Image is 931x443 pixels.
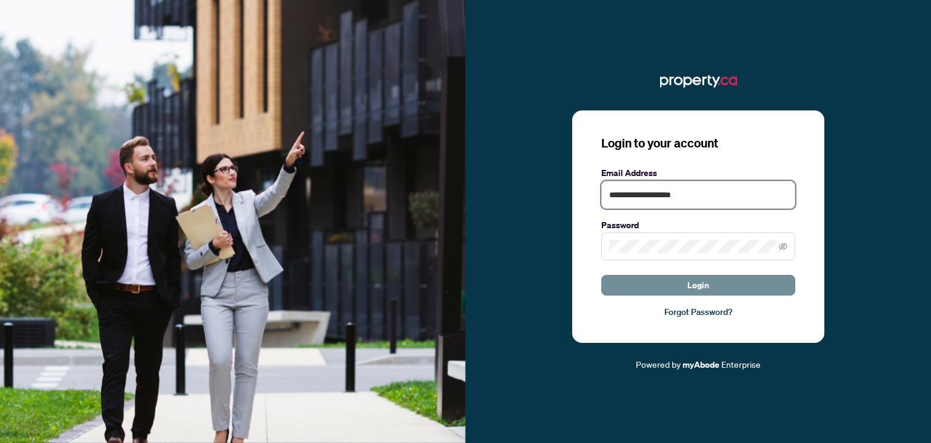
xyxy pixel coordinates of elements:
[779,242,787,251] span: eye-invisible
[601,135,795,152] h3: Login to your account
[660,72,737,91] img: ma-logo
[601,305,795,319] a: Forgot Password?
[682,358,719,371] a: myAbode
[721,359,761,370] span: Enterprise
[601,275,795,296] button: Login
[601,166,795,180] label: Email Address
[601,218,795,232] label: Password
[687,276,709,295] span: Login
[636,359,681,370] span: Powered by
